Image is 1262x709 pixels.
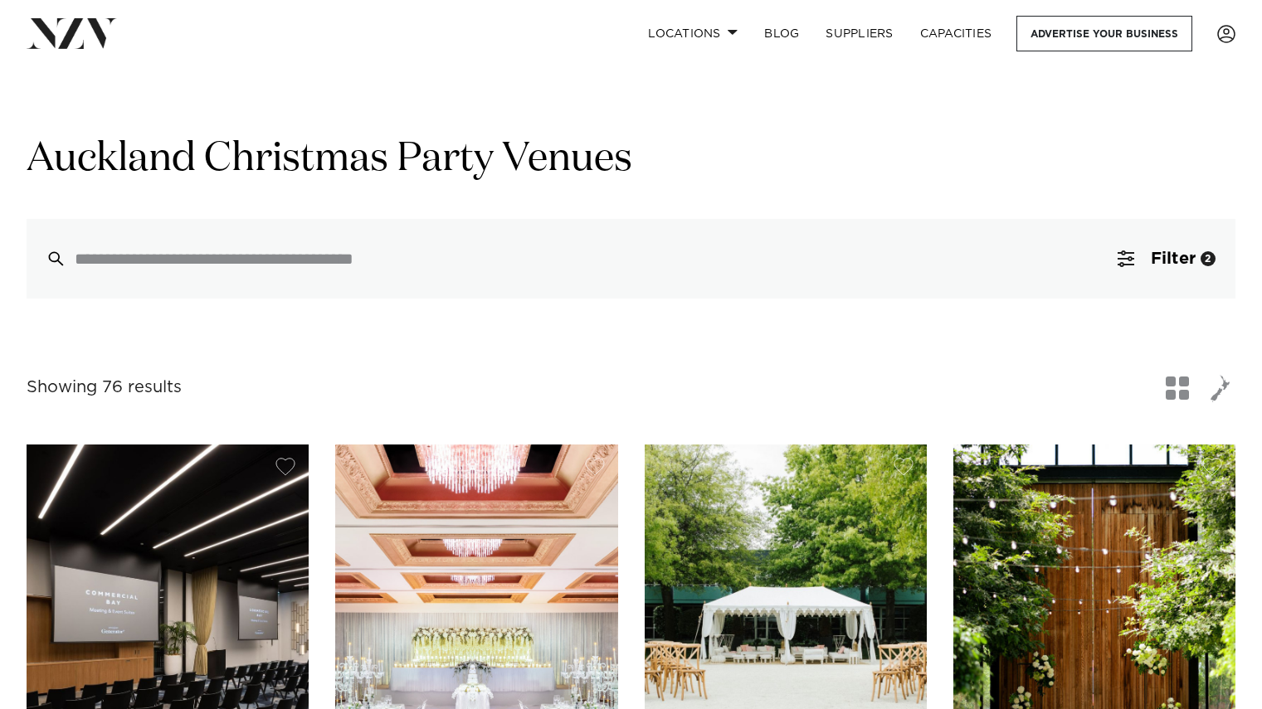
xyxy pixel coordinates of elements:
[635,16,751,51] a: Locations
[1151,250,1196,267] span: Filter
[27,18,117,48] img: nzv-logo.png
[1016,16,1192,51] a: Advertise your business
[27,375,182,401] div: Showing 76 results
[1201,251,1216,266] div: 2
[1098,219,1235,299] button: Filter2
[751,16,812,51] a: BLOG
[907,16,1006,51] a: Capacities
[27,134,1235,186] h1: Auckland Christmas Party Venues
[812,16,906,51] a: SUPPLIERS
